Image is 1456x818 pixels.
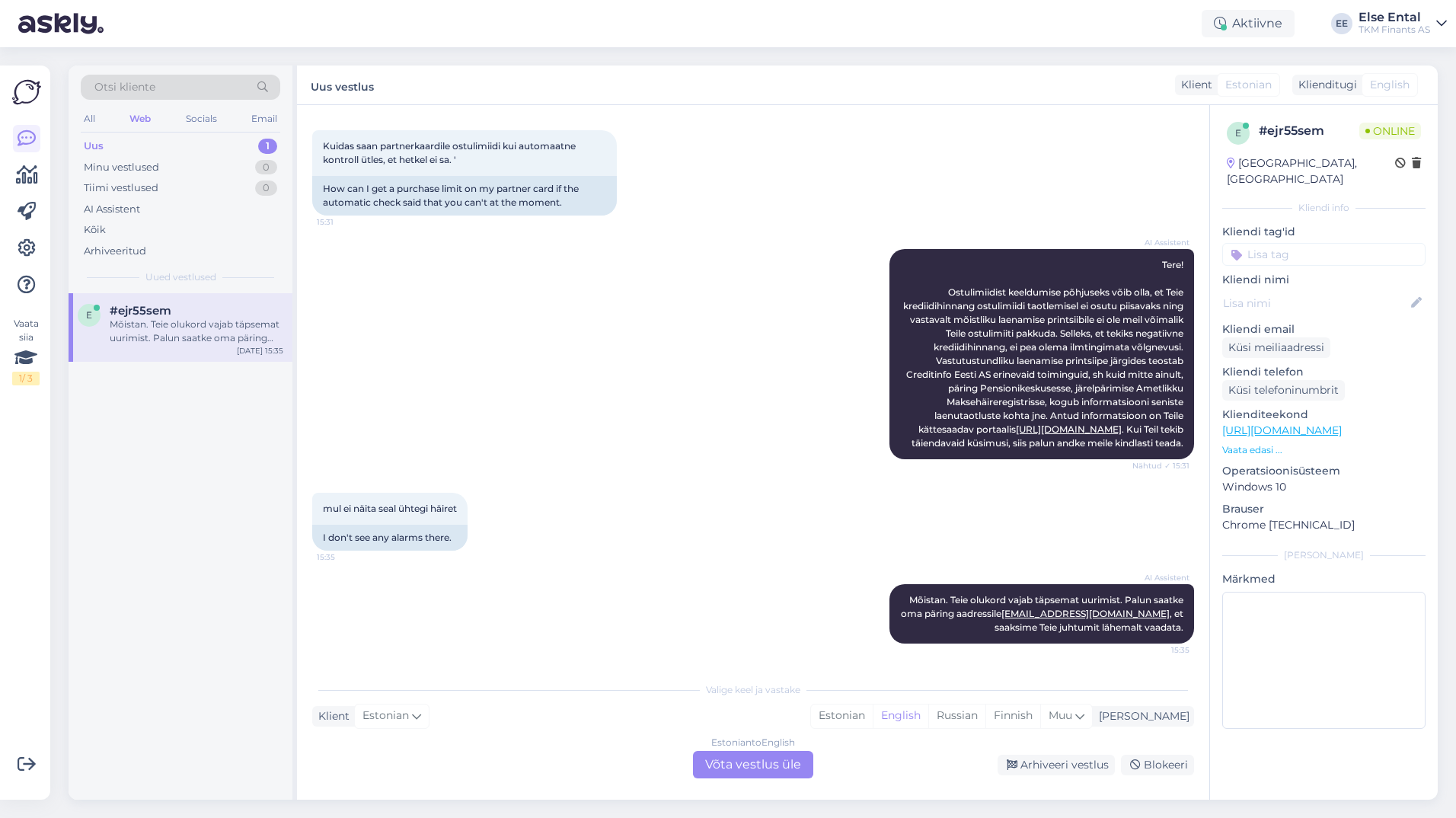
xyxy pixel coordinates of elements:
[110,318,283,345] div: Mõistan. Teie olukord vajab täpsemat uurimist. Palun saatke oma päring aadressile [EMAIL_ADDRESS]...
[811,705,873,727] div: Estonian
[84,181,158,196] div: Tiimi vestlused
[1359,123,1421,139] span: Online
[81,109,98,129] div: All
[12,372,40,385] div: 1 / 3
[873,705,928,727] div: English
[1225,77,1272,93] span: Estonian
[1222,548,1426,562] div: [PERSON_NAME]
[1222,517,1426,533] p: Chrome [TECHNICAL_ID]
[84,160,159,175] div: Minu vestlused
[1222,407,1426,423] p: Klienditeekond
[1222,364,1426,380] p: Kliendi telefon
[1202,10,1295,37] div: Aktiivne
[94,79,155,95] span: Otsi kliente
[1222,443,1426,457] p: Vaata edasi ...
[928,705,985,727] div: Russian
[312,176,617,216] div: How can I get a purchase limit on my partner card if the automatic check said that you can't at t...
[1222,224,1426,240] p: Kliendi tag'id
[12,78,41,107] img: Askly Logo
[901,594,1186,633] span: Mõistan. Teie olukord vajab täpsemat uurimist. Palun saatke oma päring aadressile , et saaksime T...
[86,309,92,321] span: e
[12,317,40,385] div: Vaata siia
[145,270,216,284] span: Uued vestlused
[317,551,374,563] span: 15:35
[84,222,106,238] div: Kõik
[126,109,154,129] div: Web
[1132,572,1189,583] span: AI Assistent
[1016,423,1122,435] a: [URL][DOMAIN_NAME]
[311,75,374,95] label: Uus vestlus
[362,708,409,724] span: Estonian
[1292,77,1357,93] div: Klienditugi
[1093,708,1189,724] div: [PERSON_NAME]
[1370,77,1410,93] span: English
[1132,237,1189,248] span: AI Assistent
[84,202,140,217] div: AI Assistent
[317,216,374,228] span: 15:31
[84,244,146,259] div: Arhiveeritud
[1222,501,1426,517] p: Brauser
[1331,13,1352,34] div: EE
[237,345,283,356] div: [DATE] 15:35
[323,140,578,165] span: Kuidas saan partnerkaardile ostulimiidi kui automaatne kontroll ütles, et hetkel ei sa. '
[1222,380,1345,401] div: Küsi telefoninumbrit
[1121,755,1194,775] div: Blokeeri
[1227,155,1395,187] div: [GEOGRAPHIC_DATA], [GEOGRAPHIC_DATA]
[255,181,277,196] div: 0
[1049,708,1072,722] span: Muu
[1222,479,1426,495] p: Windows 10
[1222,463,1426,479] p: Operatsioonisüsteem
[1001,608,1170,619] a: [EMAIL_ADDRESS][DOMAIN_NAME]
[998,755,1115,775] div: Arhiveeri vestlus
[1222,243,1426,266] input: Lisa tag
[1359,11,1447,36] a: Else EntalTKM Finants AS
[258,139,277,154] div: 1
[1175,77,1212,93] div: Klient
[110,304,171,318] span: #ejr55sem
[1223,295,1408,312] input: Lisa nimi
[711,736,795,749] div: Estonian to English
[84,139,104,154] div: Uus
[985,705,1040,727] div: Finnish
[1259,122,1359,140] div: # ejr55sem
[1222,272,1426,288] p: Kliendi nimi
[312,708,350,724] div: Klient
[1359,24,1430,36] div: TKM Finants AS
[1132,644,1189,656] span: 15:35
[693,751,813,778] div: Võta vestlus üle
[1222,201,1426,215] div: Kliendi info
[1222,423,1342,437] a: [URL][DOMAIN_NAME]
[183,109,220,129] div: Socials
[1222,337,1330,358] div: Küsi meiliaadressi
[1222,571,1426,587] p: Märkmed
[255,160,277,175] div: 0
[248,109,280,129] div: Email
[1132,460,1189,471] span: Nähtud ✓ 15:31
[312,525,468,551] div: I don't see any alarms there.
[1222,321,1426,337] p: Kliendi email
[1235,127,1241,139] span: e
[323,503,457,514] span: mul ei näita seal ühtegi häiret
[1359,11,1430,24] div: Else Ental
[312,683,1194,697] div: Valige keel ja vastake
